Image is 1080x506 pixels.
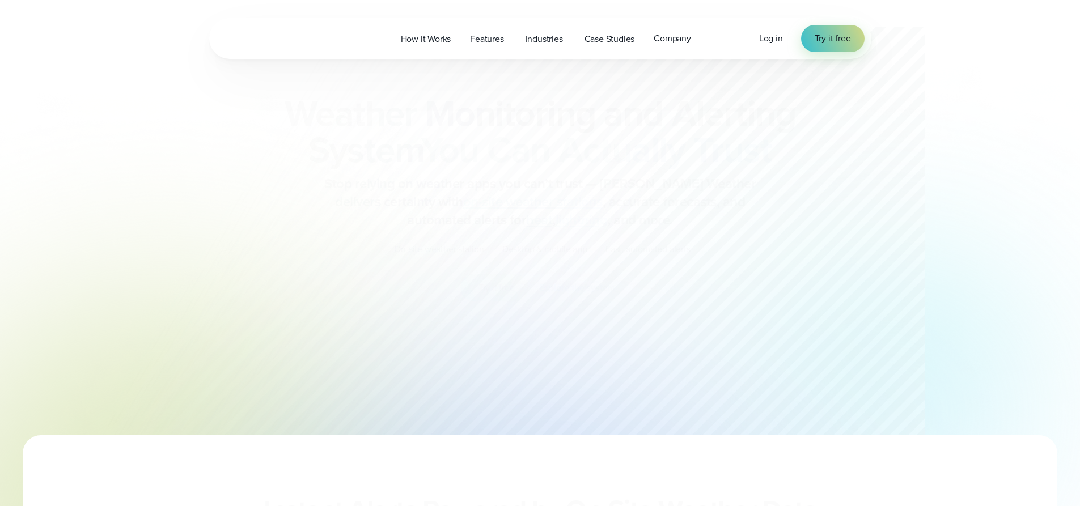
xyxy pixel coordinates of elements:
span: Case Studies [585,32,635,46]
a: Case Studies [575,27,645,50]
a: Try it free [801,25,865,52]
span: Company [654,32,691,45]
span: How it Works [401,32,451,46]
a: How it Works [391,27,461,50]
a: Log in [759,32,783,45]
span: Try it free [815,32,851,45]
span: Features [470,32,503,46]
span: Industries [526,32,563,46]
